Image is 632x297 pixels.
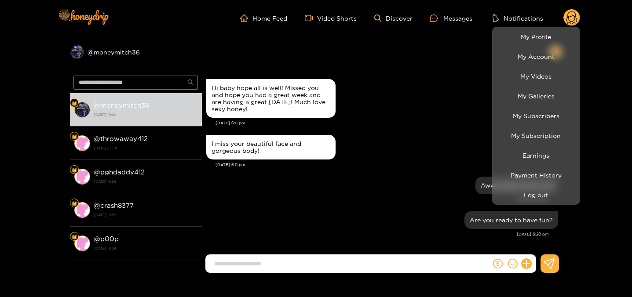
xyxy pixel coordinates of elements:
a: My Subscribers [494,108,578,123]
a: Earnings [494,148,578,163]
button: Log out [494,187,578,203]
a: My Videos [494,69,578,84]
a: My Galleries [494,88,578,104]
a: Payment History [494,167,578,183]
a: My Subscription [494,128,578,143]
a: My Profile [494,29,578,44]
a: My Account [494,49,578,64]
